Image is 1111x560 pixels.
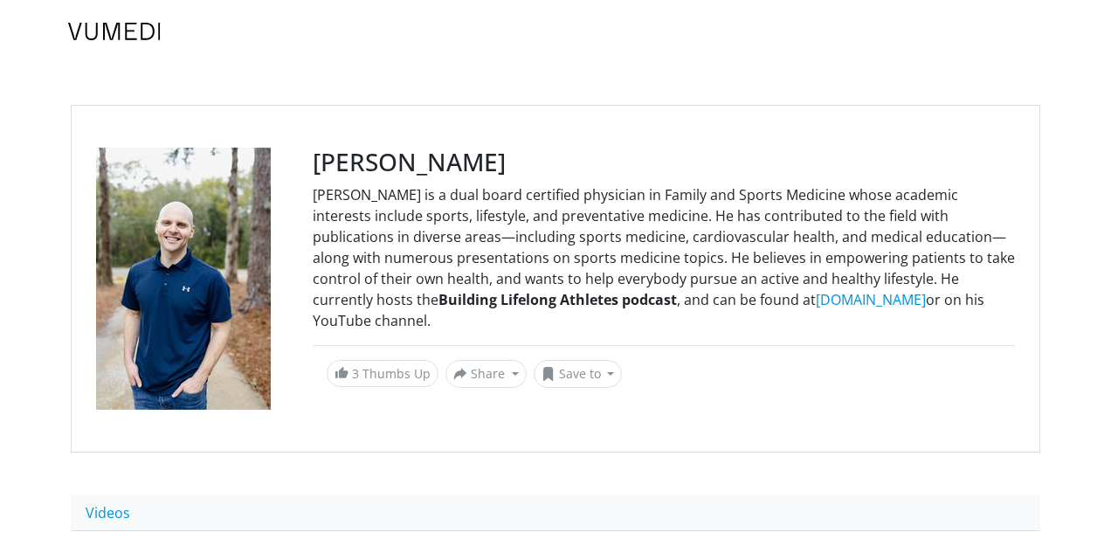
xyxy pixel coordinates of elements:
strong: Building Lifelong Athletes podcast [438,290,677,309]
img: VuMedi Logo [68,23,161,40]
p: [PERSON_NAME] is a dual board certified physician in Family and Sports Medicine whose academic in... [313,184,1015,331]
a: 3 Thumbs Up [327,360,438,387]
a: Videos [71,494,145,531]
span: 3 [352,365,359,382]
button: Share [445,360,527,388]
button: Save to [534,360,623,388]
h3: [PERSON_NAME] [313,148,1015,177]
a: [DOMAIN_NAME] [816,290,926,309]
